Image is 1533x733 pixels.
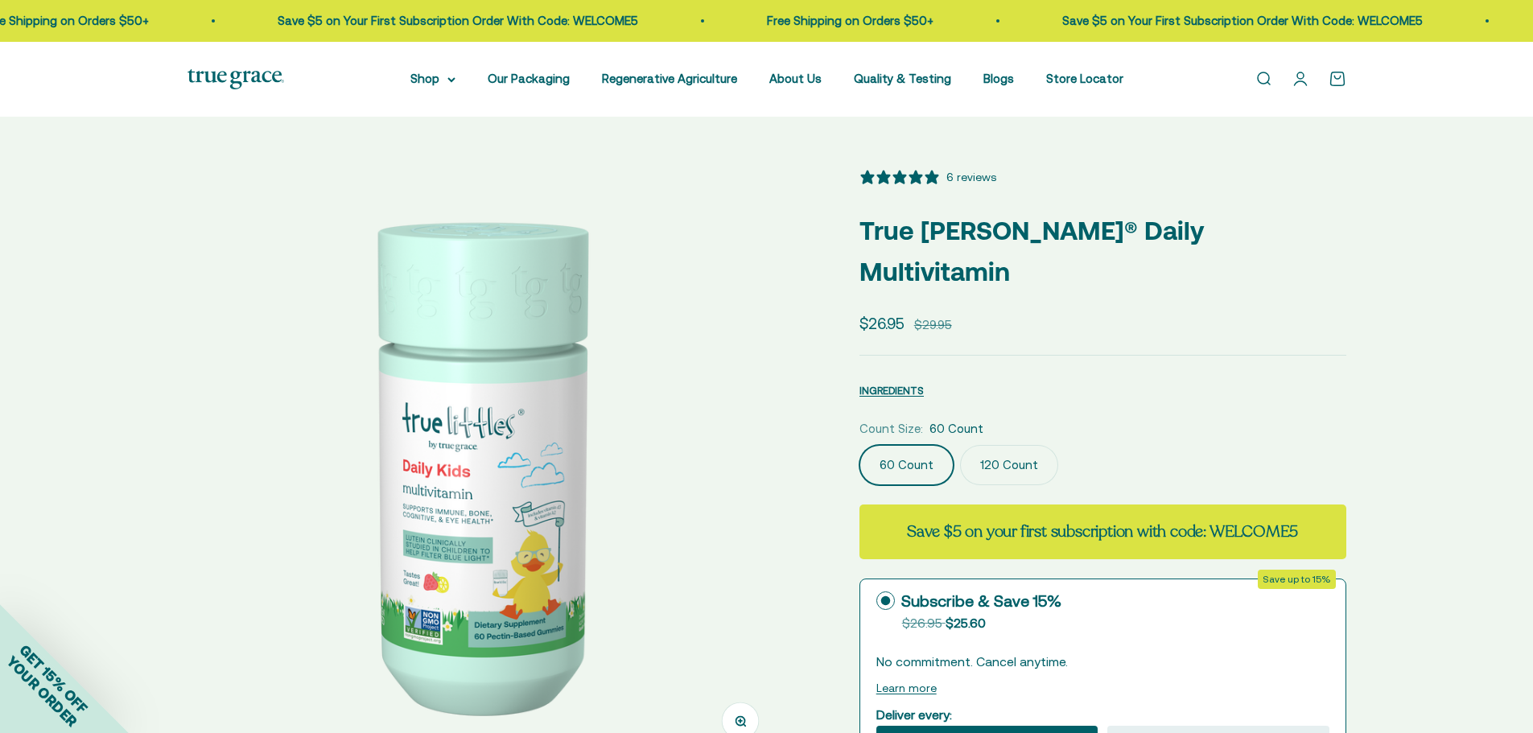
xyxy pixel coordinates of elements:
a: Blogs [983,72,1014,85]
compare-at-price: $29.95 [914,315,952,335]
span: 60 Count [929,419,983,439]
legend: Count Size: [859,419,923,439]
a: About Us [769,72,822,85]
p: Save $5 on Your First Subscription Order With Code: WELCOME5 [153,11,513,31]
div: 6 reviews [946,168,996,186]
a: Our Packaging [488,72,570,85]
sale-price: $26.95 [859,311,905,336]
a: Regenerative Agriculture [602,72,737,85]
button: 5 stars, 6 ratings [859,168,996,186]
a: Free Shipping on Orders $50+ [642,14,809,27]
p: True [PERSON_NAME]® Daily Multivitamin [859,210,1346,292]
p: Save $5 on Your First Subscription Order With Code: WELCOME5 [938,11,1298,31]
a: Store Locator [1046,72,1123,85]
strong: Save $5 on your first subscription with code: WELCOME5 [907,521,1298,542]
summary: Shop [410,69,455,89]
span: INGREDIENTS [859,385,924,397]
span: GET 15% OFF [16,641,91,716]
button: INGREDIENTS [859,381,924,400]
a: Quality & Testing [854,72,951,85]
span: YOUR ORDER [3,653,80,730]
